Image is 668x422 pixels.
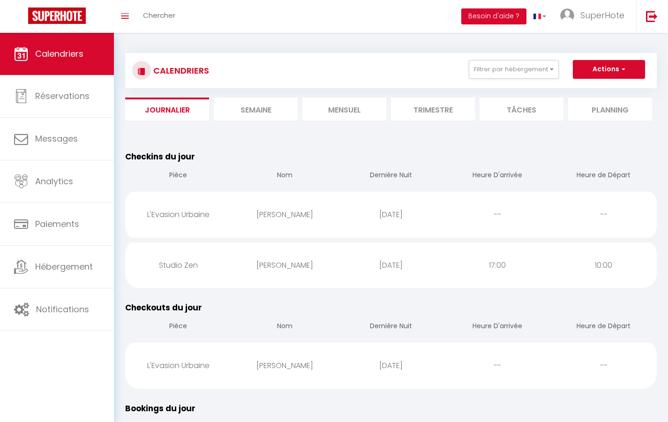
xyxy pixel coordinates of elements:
[338,350,444,381] div: [DATE]
[550,314,657,340] th: Heure de Départ
[125,199,232,230] div: L'Evasion Urbaine
[480,98,563,121] li: Tâches
[35,218,79,230] span: Paiements
[232,250,338,280] div: [PERSON_NAME]
[560,8,574,23] img: ...
[444,314,550,340] th: Heure D'arrivée
[35,48,83,60] span: Calendriers
[469,60,559,79] button: Filtrer par hébergement
[232,314,338,340] th: Nom
[28,8,86,24] img: Super Booking
[550,199,657,230] div: --
[35,90,90,102] span: Réservations
[338,250,444,280] div: [DATE]
[125,98,209,121] li: Journalier
[36,303,89,315] span: Notifications
[444,163,550,189] th: Heure D'arrivée
[444,350,550,381] div: --
[214,98,298,121] li: Semaine
[232,199,338,230] div: [PERSON_NAME]
[125,350,232,381] div: L'Evasion Urbaine
[232,350,338,381] div: [PERSON_NAME]
[125,403,195,414] span: Bookings du jour
[573,60,645,79] button: Actions
[35,175,73,187] span: Analytics
[580,9,624,21] span: SuperHote
[550,163,657,189] th: Heure de Départ
[125,314,232,340] th: Pièce
[646,10,658,22] img: logout
[8,4,36,32] button: Ouvrir le widget de chat LiveChat
[568,98,652,121] li: Planning
[338,163,444,189] th: Dernière Nuit
[125,250,232,280] div: Studio Zen
[461,8,526,24] button: Besoin d'aide ?
[444,250,550,280] div: 17:00
[391,98,475,121] li: Trimestre
[232,163,338,189] th: Nom
[143,10,175,20] span: Chercher
[35,133,78,144] span: Messages
[338,199,444,230] div: [DATE]
[125,163,232,189] th: Pièce
[444,199,550,230] div: --
[125,302,202,313] span: Checkouts du jour
[550,350,657,381] div: --
[550,250,657,280] div: 10:00
[151,60,209,81] h3: CALENDRIERS
[338,314,444,340] th: Dernière Nuit
[125,151,195,162] span: Checkins du jour
[35,261,93,272] span: Hébergement
[302,98,386,121] li: Mensuel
